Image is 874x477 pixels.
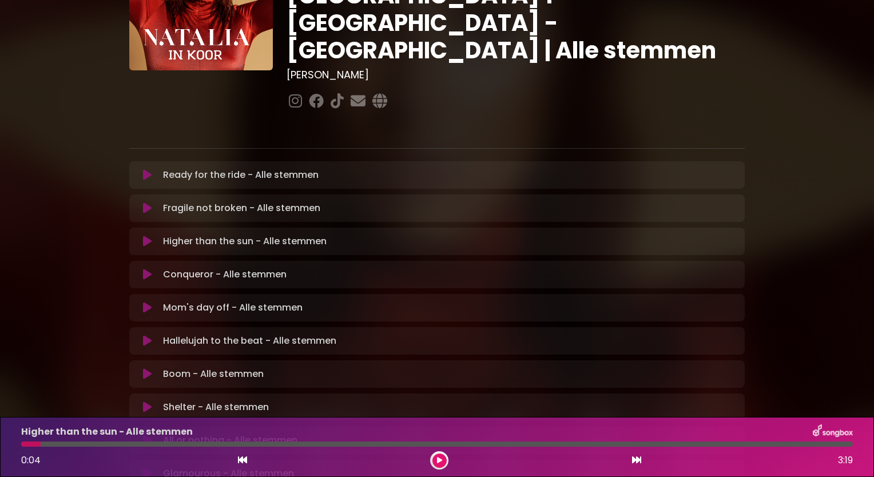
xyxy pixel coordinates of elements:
p: Mom's day off - Alle stemmen [163,301,303,315]
span: 3:19 [838,454,853,467]
span: 0:04 [21,454,41,467]
p: Fragile not broken - Alle stemmen [163,201,320,215]
p: Higher than the sun - Alle stemmen [21,425,193,439]
p: Boom - Alle stemmen [163,367,264,381]
p: Conqueror - Alle stemmen [163,268,287,281]
p: Higher than the sun - Alle stemmen [163,234,327,248]
p: Shelter - Alle stemmen [163,400,269,414]
img: songbox-logo-white.png [813,424,853,439]
p: Ready for the ride - Alle stemmen [163,168,319,182]
p: Hallelujah to the beat - Alle stemmen [163,334,336,348]
h3: [PERSON_NAME] [287,69,745,81]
